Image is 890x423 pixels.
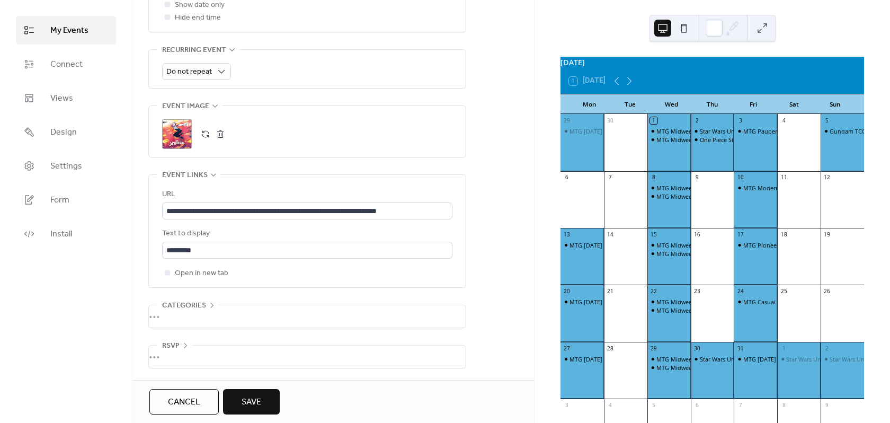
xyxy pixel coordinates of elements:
div: 1 [780,345,788,352]
div: MTG [DATE] Pauper Tournament FNM [743,355,847,363]
div: 11 [780,174,788,181]
div: Star Wars Unlimited: Secrets of Power Prerelease [821,355,864,363]
div: 27 [563,345,571,352]
div: 13 [563,231,571,238]
div: MTG Pauper Tournament FNM [734,127,777,135]
span: Form [50,194,69,207]
div: MTG Midweek Magic - Commander [656,241,751,249]
div: MTG Midweek Magic - Modern [647,364,691,372]
span: Views [50,92,73,105]
div: 19 [823,231,831,238]
div: Text to display [162,227,450,240]
div: MTG Midweek Magic - Commander [656,184,751,192]
div: MTG Midweek Magic - Modern [647,250,691,258]
span: Event image [162,100,209,113]
span: Cancel [168,396,200,409]
div: Star Wars Unlimited: Secrets of Power Prerelease [691,355,734,363]
div: MTG [DATE] Magic - Commander [569,298,658,306]
div: MTG [DATE] Magic - Commander [569,127,658,135]
div: 8 [650,174,657,181]
div: MTG Monday Magic - Commander [560,298,604,306]
div: 22 [650,288,657,295]
div: 24 [737,288,744,295]
a: Connect [16,50,116,78]
div: 15 [650,231,657,238]
div: MTG Midweek Magic - Commander [647,298,691,306]
div: 10 [737,174,744,181]
div: Sun [815,94,856,114]
div: MTG Midweek Magic - Commander [656,298,751,306]
div: 29 [650,345,657,352]
div: 29 [563,117,571,125]
div: Star Wars Unlimited Forceday [691,127,734,135]
a: Settings [16,152,116,180]
div: 3 [563,402,571,409]
div: Thu [692,94,733,114]
span: Install [50,228,72,241]
div: MTG [DATE] Magic - Commander [569,241,658,249]
a: Views [16,84,116,112]
div: 6 [563,174,571,181]
div: MTG Midweek Magic - Commander [647,184,691,192]
div: Mon [569,94,610,114]
button: Save [223,389,280,415]
span: Save [242,396,261,409]
div: 18 [780,231,788,238]
div: 2 [693,117,701,125]
span: Event links [162,169,208,182]
div: MTG Midweek Magic - Commander [647,355,691,363]
span: Do not repeat [166,65,212,79]
div: Star Wars Unlimited: Secrets of Power Prerelease [777,355,821,363]
div: 16 [693,231,701,238]
div: 17 [737,231,744,238]
a: Form [16,186,116,214]
span: Settings [50,160,82,173]
div: MTG Midweek Magic - Commander [656,127,751,135]
div: One Piece Store Tournament [700,136,778,144]
div: 6 [693,402,701,409]
div: MTG Pioneer Tournament FNM [734,241,777,249]
div: 25 [780,288,788,295]
div: 5 [650,402,657,409]
div: 30 [693,345,701,352]
div: 1 [650,117,657,125]
div: Sat [773,94,814,114]
div: [DATE] [560,57,864,68]
div: MTG Modern Tournament FNM [734,184,777,192]
div: MTG [DATE] Magic - Commander [569,355,658,363]
div: Fri [733,94,773,114]
div: Tue [610,94,651,114]
div: 20 [563,288,571,295]
div: ••• [149,346,466,368]
div: Star Wars Unlimited Forceday [700,127,780,135]
div: ••• [149,305,466,328]
div: 4 [780,117,788,125]
div: 8 [780,402,788,409]
div: 14 [607,231,614,238]
span: Recurring event [162,44,226,57]
div: 7 [607,174,614,181]
div: One Piece Store Tournament [691,136,734,144]
div: 4 [607,402,614,409]
div: MTG Monday Magic - Commander [560,241,604,249]
div: MTG Midweek Magic - Modern [656,136,739,144]
div: 26 [823,288,831,295]
span: Hide end time [175,12,221,24]
div: Wed [651,94,692,114]
div: MTG Midweek Magic - Pauper [656,306,737,314]
div: MTG Pauper Tournament FNM [743,127,827,135]
div: MTG Midweek Magic - Modern [656,364,739,372]
div: ; [162,119,192,149]
div: URL [162,188,450,201]
div: 21 [607,288,614,295]
div: MTG Midweek Magic - Pauper [647,192,691,200]
a: Install [16,219,116,248]
span: RSVP [162,340,180,352]
div: MTG Midweek Magic - Commander [656,355,751,363]
button: Cancel [149,389,219,415]
div: Star Wars Unlimited: Secrets of Power Prerelease [700,355,832,363]
div: MTG Midweek Magic - Modern [647,136,691,144]
div: MTG Monday Magic - Commander [560,355,604,363]
div: MTG Midweek Magic - Commander [647,241,691,249]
